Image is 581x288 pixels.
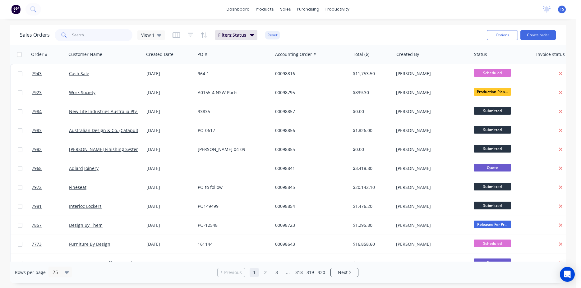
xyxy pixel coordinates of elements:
[32,178,69,197] a: 7972
[474,164,511,171] span: Quote
[11,5,21,14] img: Factory
[32,254,69,272] a: 7980
[396,108,465,115] div: [PERSON_NAME]
[353,146,389,153] div: $0.00
[353,165,389,171] div: $3,418.80
[198,203,267,209] div: PO149499
[396,127,465,134] div: [PERSON_NAME]
[396,222,465,228] div: [PERSON_NAME]
[275,241,344,247] div: 00098643
[32,235,69,254] a: 7773
[294,5,322,14] div: purchasing
[218,269,245,276] a: Previous page
[275,146,344,153] div: 00098855
[32,102,69,121] a: 7984
[146,127,193,134] div: [DATE]
[69,89,95,95] a: Work Society
[69,108,145,114] a: New Life Industries Australia Pty Ltd
[146,222,193,228] div: [DATE]
[198,241,267,247] div: 161144
[197,51,207,57] div: PO #
[474,51,487,57] div: Status
[396,241,465,247] div: [PERSON_NAME]
[474,183,511,190] span: Submitted
[32,165,42,171] span: 7968
[396,146,465,153] div: [PERSON_NAME]
[68,51,102,57] div: Customer Name
[69,165,99,171] a: Adlard Joinery
[396,89,465,96] div: [PERSON_NAME]
[224,269,242,276] span: Previous
[474,107,511,115] span: Submitted
[146,108,193,115] div: [DATE]
[353,127,389,134] div: $1,826.00
[353,51,369,57] div: Total ($)
[283,268,293,277] a: Jump forward
[275,203,344,209] div: 00098854
[146,241,193,247] div: [DATE]
[261,268,270,277] a: Page 2
[32,146,42,153] span: 7982
[353,184,389,190] div: $20,142.10
[146,203,193,209] div: [DATE]
[198,184,267,190] div: PO to follow
[32,89,42,96] span: 7923
[15,269,46,276] span: Rows per page
[32,216,69,235] a: 7857
[32,140,69,159] a: 7982
[275,51,316,57] div: Accounting Order #
[32,222,42,228] span: 7857
[474,69,511,77] span: Scheduled
[215,268,361,277] ul: Pagination
[353,71,389,77] div: $11,753.50
[146,184,193,190] div: [DATE]
[198,71,267,77] div: 964-1
[331,269,358,276] a: Next page
[353,108,389,115] div: $0.00
[69,184,86,190] a: Fineseat
[275,222,344,228] div: 00098723
[275,108,344,115] div: 00098857
[250,268,259,277] a: Page 1 is your current page
[272,268,281,277] a: Page 3
[474,202,511,209] span: Submitted
[69,203,102,209] a: Interloc Lockers
[31,51,48,57] div: Order #
[32,121,69,140] a: 7983
[69,127,140,133] a: Australian Design & Co. (Catapult)
[32,203,42,209] span: 7981
[32,184,42,190] span: 7972
[69,241,110,247] a: Furniture By Design
[536,51,565,57] div: Invoice status
[474,145,511,153] span: Submitted
[474,126,511,134] span: Submitted
[198,108,267,115] div: 33835
[146,71,193,77] div: [DATE]
[198,89,267,96] div: A0155-4 NSW Ports
[560,267,575,282] div: Open Intercom Messenger
[275,71,344,77] div: 00098816
[32,127,42,134] span: 7983
[215,30,257,40] button: Filters:Status
[275,89,344,96] div: 00098795
[32,241,42,247] span: 7773
[306,268,315,277] a: Page 319
[275,260,344,266] div: 00098853
[253,5,277,14] div: products
[69,71,89,76] a: Cash Sale
[353,241,389,247] div: $16,858.60
[198,127,267,134] div: PO-0617
[353,222,389,228] div: $1,295.80
[32,71,42,77] span: 7943
[396,71,465,77] div: [PERSON_NAME]
[32,159,69,178] a: 7968
[560,7,564,12] span: TS
[69,260,132,266] a: [PERSON_NAME] Office Pty Ltd
[32,260,42,266] span: 7980
[487,30,518,40] button: Options
[396,165,465,171] div: [PERSON_NAME]
[146,89,193,96] div: [DATE]
[353,203,389,209] div: $1,476.20
[275,127,344,134] div: 00098856
[198,222,267,228] div: PO-12548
